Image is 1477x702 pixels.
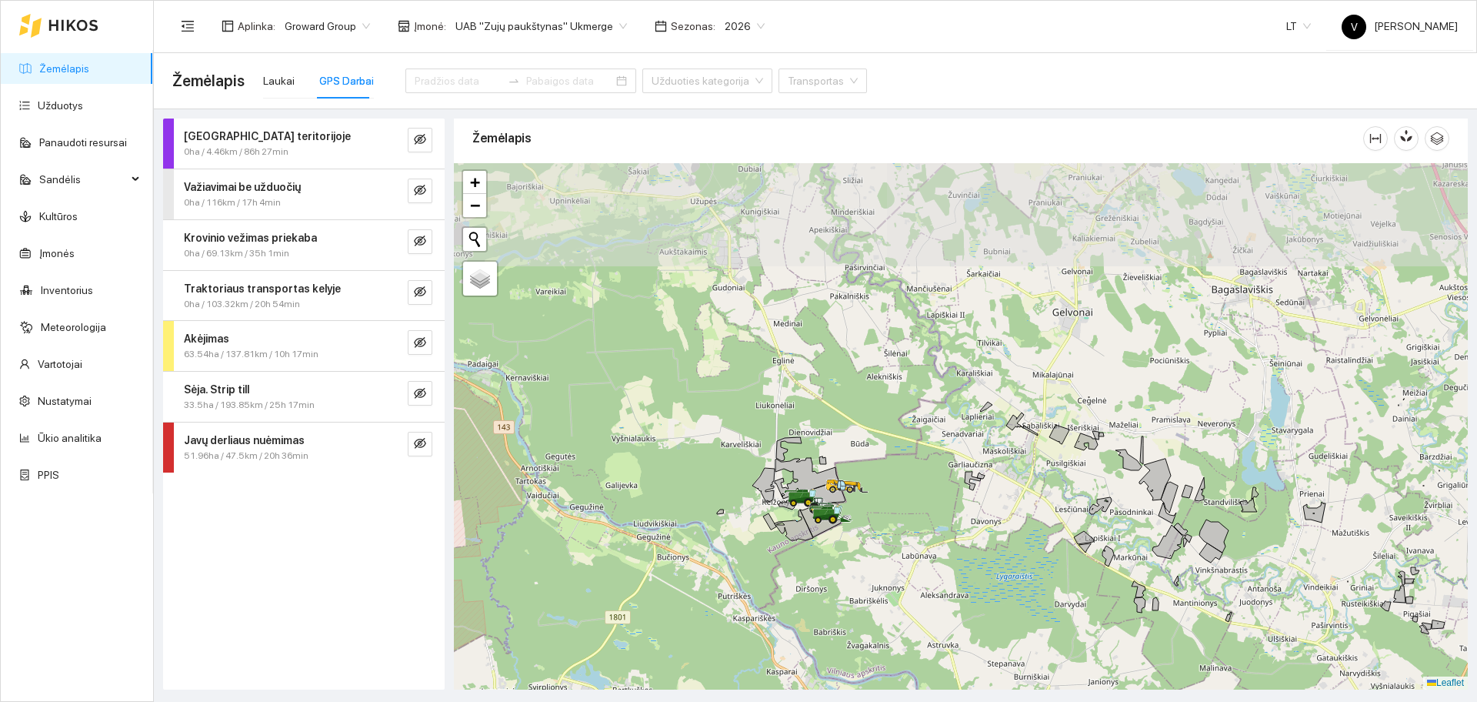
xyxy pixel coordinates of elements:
[414,286,426,300] span: eye-invisible
[414,387,426,402] span: eye-invisible
[172,11,203,42] button: menu-fold
[655,20,667,32] span: calendar
[184,232,317,244] strong: Krovinio vežimas priekaba
[1363,126,1388,151] button: column-width
[38,358,82,370] a: Vartotojai
[38,395,92,407] a: Nustatymai
[408,330,432,355] button: eye-invisible
[463,262,497,296] a: Layers
[184,145,288,159] span: 0ha / 4.46km / 86h 27min
[408,128,432,152] button: eye-invisible
[463,171,486,194] a: Zoom in
[41,284,93,296] a: Inventorius
[172,69,245,93] span: Žemėlapis
[414,133,426,148] span: eye-invisible
[39,136,127,149] a: Panaudoti resursai
[408,280,432,305] button: eye-invisible
[415,72,502,89] input: Pradžios data
[470,196,480,215] span: −
[526,72,613,89] input: Pabaigos data
[184,297,300,312] span: 0ha / 103.32km / 20h 54min
[408,229,432,254] button: eye-invisible
[725,15,765,38] span: 2026
[414,18,446,35] span: Įmonė :
[38,99,83,112] a: Užduotys
[1351,15,1358,39] span: V
[414,184,426,199] span: eye-invisible
[472,116,1363,160] div: Žemėlapis
[414,235,426,249] span: eye-invisible
[1427,677,1464,688] a: Leaflet
[414,437,426,452] span: eye-invisible
[319,72,374,89] div: GPS Darbai
[163,271,445,321] div: Traktoriaus transportas kelyje0ha / 103.32km / 20h 54mineye-invisible
[470,172,480,192] span: +
[671,18,715,35] span: Sezonas :
[414,336,426,351] span: eye-invisible
[39,164,127,195] span: Sandėlis
[184,347,318,362] span: 63.54ha / 137.81km / 10h 17min
[184,449,308,463] span: 51.96ha / 47.5km / 20h 36min
[39,62,89,75] a: Žemėlapis
[408,179,432,203] button: eye-invisible
[184,196,281,210] span: 0ha / 116km / 17h 4min
[508,75,520,87] span: to
[163,423,445,473] div: Javų derliaus nuėmimas51.96ha / 47.5km / 20h 36mineye-invisible
[285,15,370,38] span: Groward Group
[263,72,295,89] div: Laukai
[39,210,78,222] a: Kultūros
[184,398,315,413] span: 33.5ha / 193.85km / 25h 17min
[508,75,520,87] span: swap-right
[163,321,445,371] div: Akėjimas63.54ha / 137.81km / 10h 17mineye-invisible
[184,130,351,142] strong: [GEOGRAPHIC_DATA] teritorijoje
[1286,15,1311,38] span: LT
[222,20,234,32] span: layout
[163,220,445,270] div: Krovinio vežimas priekaba0ha / 69.13km / 35h 1mineye-invisible
[408,381,432,406] button: eye-invisible
[408,432,432,456] button: eye-invisible
[184,246,289,261] span: 0ha / 69.13km / 35h 1min
[184,181,301,193] strong: Važiavimai be užduočių
[184,282,341,295] strong: Traktoriaus transportas kelyje
[455,15,627,38] span: UAB "Zujų paukštynas" Ukmerge
[184,333,229,345] strong: Akėjimas
[463,194,486,217] a: Zoom out
[238,18,275,35] span: Aplinka :
[39,247,75,259] a: Įmonės
[163,119,445,169] div: [GEOGRAPHIC_DATA] teritorijoje0ha / 4.46km / 86h 27mineye-invisible
[38,432,102,444] a: Ūkio analitika
[1342,20,1458,32] span: [PERSON_NAME]
[184,383,249,396] strong: Sėja. Strip till
[38,469,59,481] a: PPIS
[163,169,445,219] div: Važiavimai be užduočių0ha / 116km / 17h 4mineye-invisible
[463,228,486,251] button: Initiate a new search
[1364,132,1387,145] span: column-width
[398,20,410,32] span: shop
[184,434,305,446] strong: Javų derliaus nuėmimas
[41,321,106,333] a: Meteorologija
[163,372,445,422] div: Sėja. Strip till33.5ha / 193.85km / 25h 17mineye-invisible
[181,19,195,33] span: menu-fold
